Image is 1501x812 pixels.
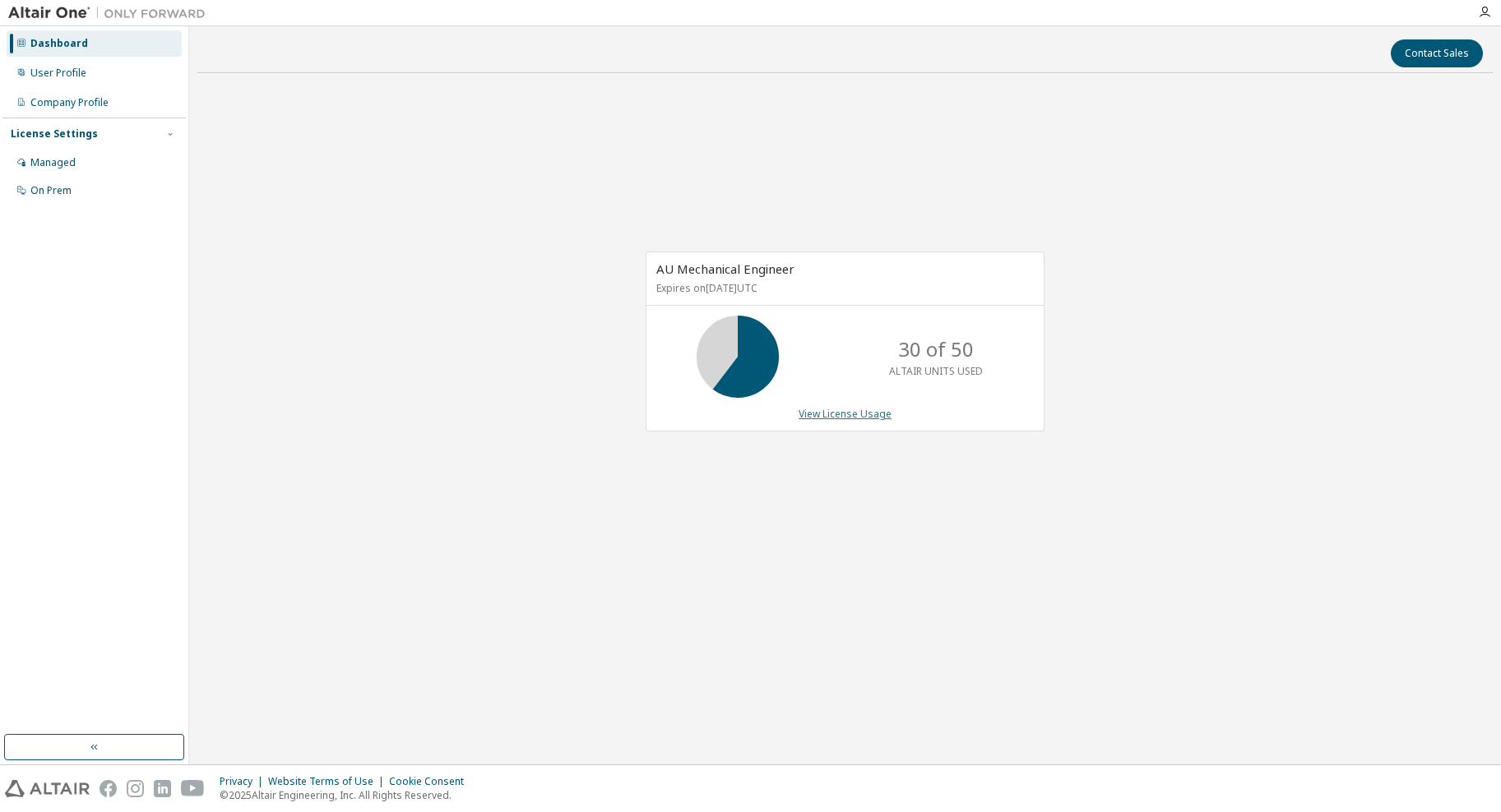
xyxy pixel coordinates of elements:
img: instagram.svg [127,780,144,797]
div: Cookie Consent [389,775,474,788]
img: altair_logo.svg [5,780,90,797]
p: Expires on [DATE] UTC [656,281,1030,295]
div: Privacy [220,775,268,788]
a: View License Usage [799,407,892,421]
div: Managed [30,156,76,169]
div: Dashboard [30,37,88,50]
div: User Profile [30,67,86,80]
div: On Prem [30,184,72,197]
img: linkedin.svg [154,780,171,797]
div: License Settings [11,127,98,141]
p: 30 of 50 [898,335,974,363]
span: AU Mechanical Engineer [656,261,795,277]
p: ALTAIR UNITS USED [889,364,983,378]
img: youtube.svg [181,780,205,797]
div: Website Terms of Use [268,775,389,788]
p: © 2025 Altair Engineering, Inc. All Rights Reserved. [220,788,474,802]
div: Company Profile [30,96,109,109]
img: facebook.svg [100,780,117,797]
button: Contact Sales [1391,39,1483,67]
img: Altair One [8,5,214,21]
